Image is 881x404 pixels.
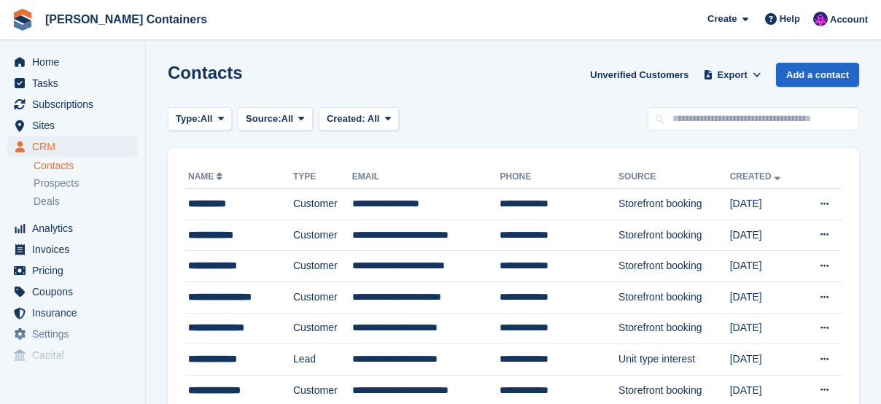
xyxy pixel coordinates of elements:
span: Export [718,68,748,82]
a: menu [7,52,138,72]
a: menu [7,303,138,323]
h1: Contacts [168,63,243,82]
span: Pricing [32,260,120,281]
td: [DATE] [730,220,801,251]
a: menu [7,239,138,260]
td: Customer [293,313,352,344]
span: Sites [32,115,120,136]
span: All [368,113,380,124]
span: All [201,112,213,126]
th: Phone [500,166,618,189]
span: Deals [34,195,60,209]
td: Customer [293,251,352,282]
span: Analytics [32,218,120,238]
td: [DATE] [730,281,801,313]
td: Customer [293,189,352,220]
span: CRM [32,136,120,157]
a: menu [7,324,138,344]
button: Type: All [168,107,232,131]
a: Unverified Customers [584,63,694,87]
a: Contacts [34,159,138,173]
a: Prospects [34,176,138,191]
span: Prospects [34,176,79,190]
a: menu [7,73,138,93]
a: menu [7,260,138,281]
td: Lead [293,344,352,376]
span: Settings [32,324,120,344]
td: Storefront booking [618,313,730,344]
a: Deals [34,194,138,209]
span: Coupons [32,281,120,302]
a: menu [7,281,138,302]
span: Create [707,12,737,26]
button: Created: All [319,107,399,131]
td: Customer [293,281,352,313]
a: menu [7,345,138,365]
img: stora-icon-8386f47178a22dfd0bd8f6a31ec36ba5ce8667c1dd55bd0f319d3a0aa187defe.svg [12,9,34,31]
span: Insurance [32,303,120,323]
a: Created [730,171,783,182]
a: menu [7,218,138,238]
a: menu [7,94,138,114]
span: Tasks [32,73,120,93]
span: Subscriptions [32,94,120,114]
span: Account [830,12,868,27]
td: Unit type interest [618,344,730,376]
a: menu [7,136,138,157]
td: Storefront booking [618,281,730,313]
a: Add a contact [776,63,859,87]
td: Storefront booking [618,251,730,282]
span: Help [780,12,800,26]
td: Storefront booking [618,220,730,251]
span: Created: [327,113,365,124]
span: Type: [176,112,201,126]
td: [DATE] [730,313,801,344]
a: menu [7,115,138,136]
th: Type [293,166,352,189]
td: Storefront booking [618,189,730,220]
a: [PERSON_NAME] Containers [39,7,213,31]
td: [DATE] [730,189,801,220]
span: All [282,112,294,126]
span: Capital [32,345,120,365]
th: Email [352,166,500,189]
img: Claire Wilson [813,12,828,26]
span: Invoices [32,239,120,260]
a: Name [188,171,225,182]
td: [DATE] [730,344,801,376]
span: Source: [246,112,281,126]
button: Source: All [238,107,313,131]
th: Source [618,166,730,189]
button: Export [700,63,764,87]
td: Customer [293,220,352,251]
span: Home [32,52,120,72]
td: [DATE] [730,251,801,282]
